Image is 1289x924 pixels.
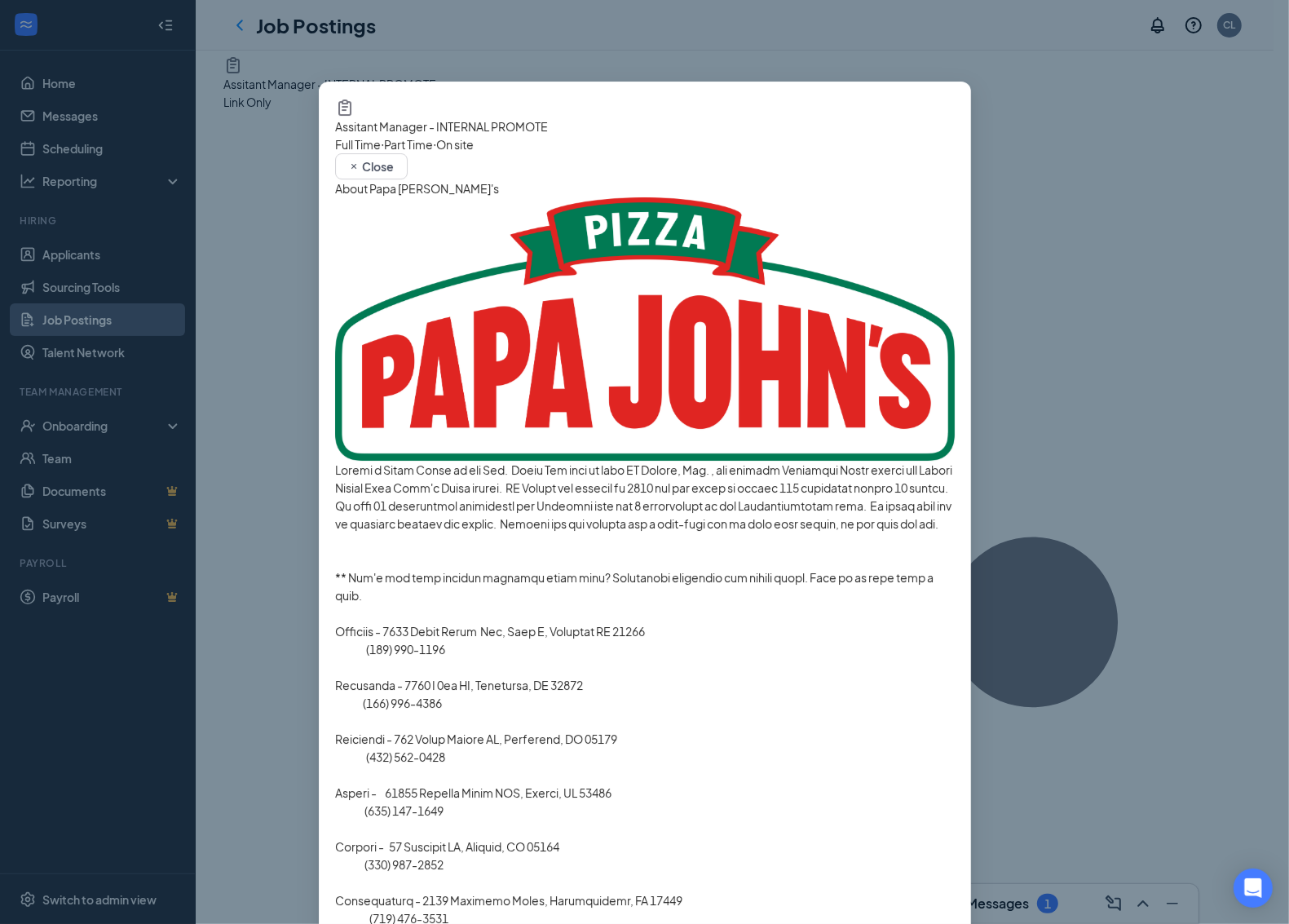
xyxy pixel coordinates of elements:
span: About Papa [PERSON_NAME]'s [335,181,499,196]
div: Open Intercom Messenger [1234,869,1273,908]
span: ‧ Part Time [381,137,433,152]
span: Assitant Manager - INTERNAL PROMOTE [335,119,548,134]
button: CrossClose [335,153,408,179]
span: Full Time [335,137,381,152]
svg: Clipboard [335,98,355,117]
span: ‧ On site [433,137,474,152]
img: Papa John's [335,197,955,461]
span: Close [362,161,394,172]
svg: Cross [349,161,359,171]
